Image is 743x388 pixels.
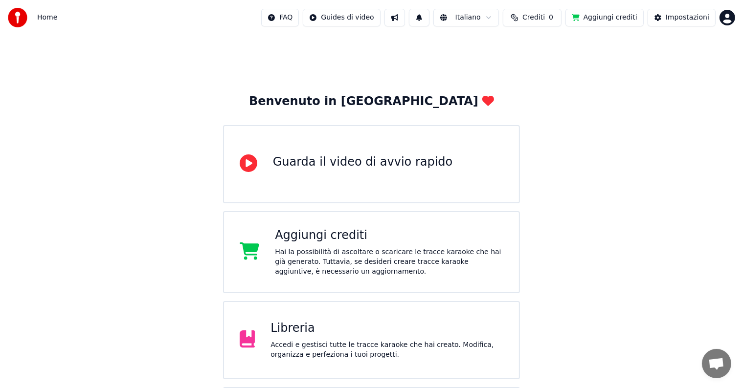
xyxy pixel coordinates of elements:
div: Aprire la chat [702,349,731,378]
nav: breadcrumb [37,13,57,22]
button: FAQ [261,9,299,26]
span: Home [37,13,57,22]
div: Accedi e gestisci tutte le tracce karaoke che hai creato. Modifica, organizza e perfeziona i tuoi... [270,340,503,360]
button: Guides di video [303,9,380,26]
div: Libreria [270,321,503,336]
div: Impostazioni [666,13,709,22]
button: Crediti0 [503,9,562,26]
span: 0 [549,13,553,22]
div: Hai la possibilità di ascoltare o scaricare le tracce karaoke che hai già generato. Tuttavia, se ... [275,247,503,277]
button: Aggiungi crediti [565,9,644,26]
button: Impostazioni [648,9,716,26]
img: youka [8,8,27,27]
div: Guarda il video di avvio rapido [273,154,453,170]
span: Crediti [522,13,545,22]
div: Aggiungi crediti [275,228,503,243]
div: Benvenuto in [GEOGRAPHIC_DATA] [249,94,494,109]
